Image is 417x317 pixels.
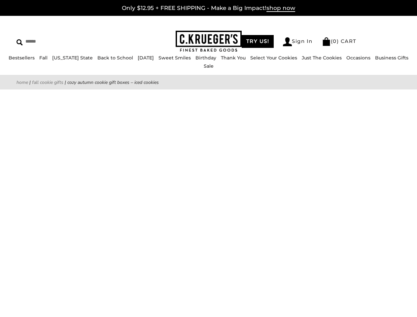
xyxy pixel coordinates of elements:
a: Only $12.95 + FREE SHIPPING - Make a Big Impact!shop now [122,5,295,12]
a: Just The Cookies [302,55,342,61]
a: Back to School [97,55,133,61]
img: C.KRUEGER'S [176,31,242,52]
span: | [65,79,66,86]
img: Account [283,37,292,46]
a: Birthday [195,55,216,61]
span: 0 [333,38,337,44]
img: Bag [322,37,331,46]
a: Sign In [283,37,313,46]
a: (0) CART [322,38,357,44]
img: Search [17,39,23,46]
span: shop now [266,5,295,12]
a: Fall [39,55,48,61]
a: Home [17,79,28,86]
a: [DATE] [138,55,154,61]
a: [US_STATE] State [52,55,93,61]
a: Occasions [346,55,370,61]
span: | [29,79,31,86]
nav: breadcrumbs [17,79,400,86]
a: Select Your Cookies [250,55,297,61]
a: Sale [204,63,214,69]
span: Cozy Autumn Cookie Gift Boxes – Iced Cookies [67,79,159,86]
a: Thank You [221,55,246,61]
input: Search [17,36,104,47]
a: TRY US! [242,35,274,48]
a: Fall Cookie Gifts [32,79,63,86]
a: Bestsellers [9,55,35,61]
a: Business Gifts [375,55,408,61]
a: Sweet Smiles [158,55,191,61]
